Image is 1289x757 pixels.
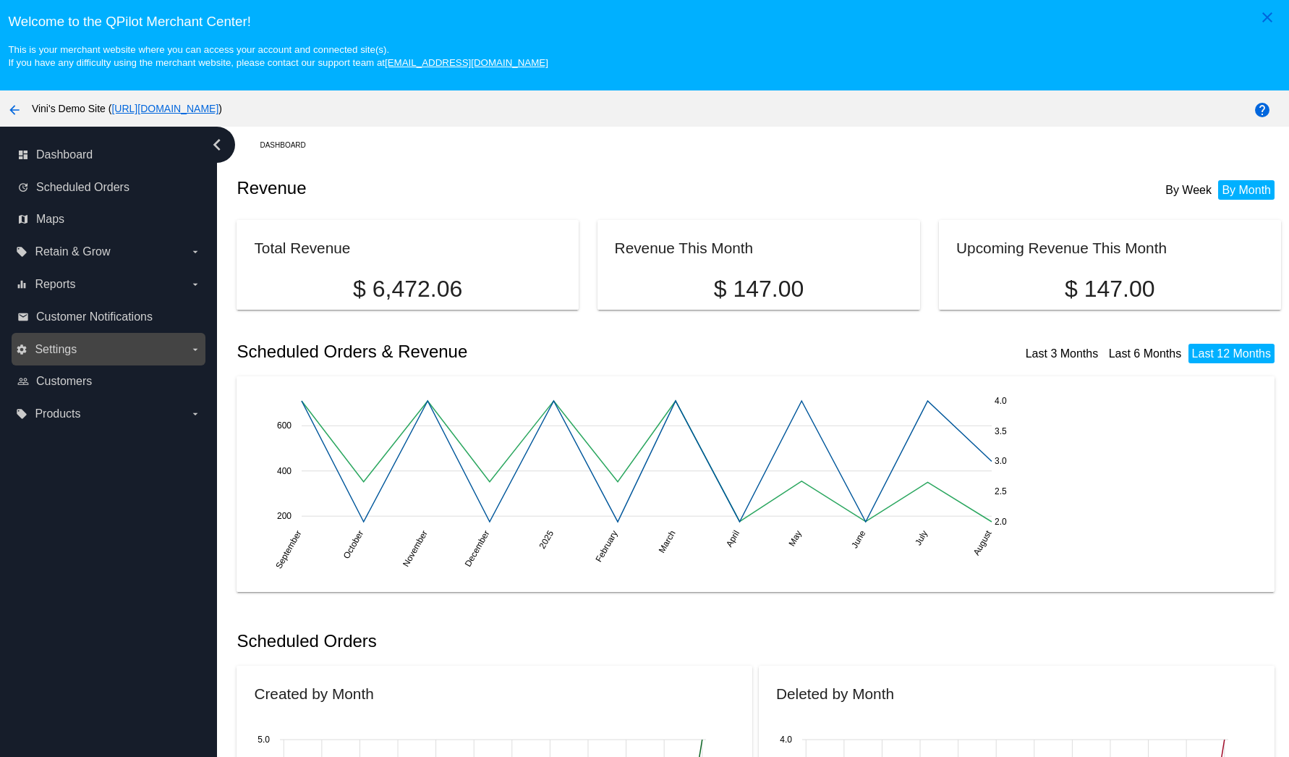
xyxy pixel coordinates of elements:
[237,342,759,362] h2: Scheduled Orders & Revenue
[1162,180,1215,200] li: By Week
[8,44,548,68] small: This is your merchant website where you can access your account and connected site(s). If you hav...
[32,103,222,114] span: Vini's Demo Site ( )
[190,279,201,290] i: arrow_drop_down
[35,245,110,258] span: Retain & Grow
[850,528,868,550] text: June
[385,57,548,68] a: [EMAIL_ADDRESS][DOMAIN_NAME]
[254,685,373,702] h2: Created by Month
[277,511,292,521] text: 200
[254,276,561,303] p: $ 6,472.06
[995,486,1007,496] text: 2.5
[1254,101,1271,119] mat-icon: help
[1218,180,1275,200] li: By Month
[17,370,201,393] a: people_outline Customers
[594,529,620,564] text: February
[615,240,754,256] h2: Revenue This Month
[35,343,77,356] span: Settings
[16,279,27,290] i: equalizer
[16,246,27,258] i: local_offer
[17,176,201,199] a: update Scheduled Orders
[17,149,29,161] i: dashboard
[111,103,218,114] a: [URL][DOMAIN_NAME]
[6,101,23,119] mat-icon: arrow_back
[16,344,27,355] i: settings
[780,735,792,745] text: 4.0
[35,407,80,420] span: Products
[787,529,804,549] text: May
[36,375,92,388] span: Customers
[254,240,350,256] h2: Total Revenue
[17,305,201,329] a: email Customer Notifications
[17,143,201,166] a: dashboard Dashboard
[914,529,930,547] text: July
[463,529,492,569] text: December
[260,134,318,156] a: Dashboard
[17,208,201,231] a: map Maps
[615,276,903,303] p: $ 147.00
[36,213,64,226] span: Maps
[205,133,229,156] i: chevron_left
[277,466,292,476] text: 400
[995,517,1007,527] text: 2.0
[995,456,1007,466] text: 3.0
[17,376,29,387] i: people_outline
[36,148,93,161] span: Dashboard
[190,344,201,355] i: arrow_drop_down
[1026,347,1099,360] a: Last 3 Months
[237,631,759,651] h2: Scheduled Orders
[1192,347,1271,360] a: Last 12 Months
[724,529,741,549] text: April
[401,529,430,569] text: November
[190,246,201,258] i: arrow_drop_down
[956,276,1263,303] p: $ 147.00
[16,408,27,420] i: local_offer
[277,420,292,431] text: 600
[537,528,556,550] text: 2025
[971,528,994,557] text: August
[1259,9,1276,26] mat-icon: close
[657,529,678,555] text: March
[8,14,1280,30] h3: Welcome to the QPilot Merchant Center!
[776,685,894,702] h2: Deleted by Month
[995,396,1007,406] text: 4.0
[17,213,29,225] i: map
[190,408,201,420] i: arrow_drop_down
[258,735,271,745] text: 5.0
[237,178,759,198] h2: Revenue
[341,529,365,561] text: October
[995,426,1007,436] text: 3.5
[35,278,75,291] span: Reports
[36,181,129,194] span: Scheduled Orders
[17,311,29,323] i: email
[36,310,153,323] span: Customer Notifications
[956,240,1167,256] h2: Upcoming Revenue This Month
[17,182,29,193] i: update
[274,529,304,571] text: September
[1109,347,1182,360] a: Last 6 Months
